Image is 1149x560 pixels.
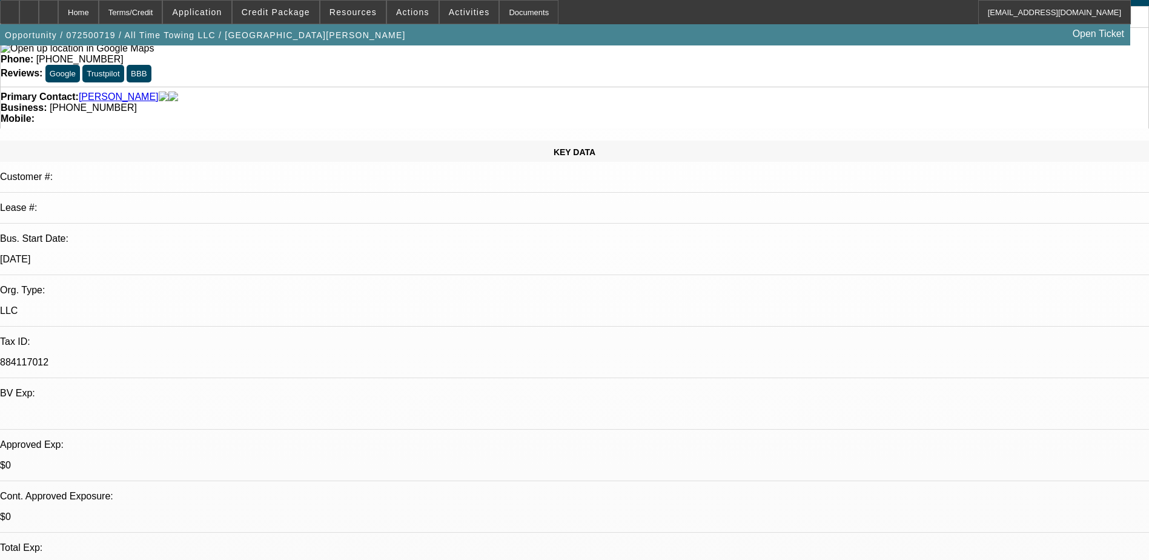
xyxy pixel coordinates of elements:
[440,1,499,24] button: Activities
[36,54,124,64] span: [PHONE_NUMBER]
[127,65,151,82] button: BBB
[45,65,80,82] button: Google
[79,92,159,102] a: [PERSON_NAME]
[1,113,35,124] strong: Mobile:
[396,7,429,17] span: Actions
[1,43,154,53] a: View Google Maps
[320,1,386,24] button: Resources
[82,65,124,82] button: Trustpilot
[172,7,222,17] span: Application
[1,92,79,102] strong: Primary Contact:
[5,30,406,40] span: Opportunity / 072500719 / All Time Towing LLC / [GEOGRAPHIC_DATA][PERSON_NAME]
[1,68,42,78] strong: Reviews:
[554,147,595,157] span: KEY DATA
[242,7,310,17] span: Credit Package
[329,7,377,17] span: Resources
[163,1,231,24] button: Application
[387,1,439,24] button: Actions
[1068,24,1129,44] a: Open Ticket
[159,92,168,102] img: facebook-icon.png
[50,102,137,113] span: [PHONE_NUMBER]
[1,54,33,64] strong: Phone:
[1,102,47,113] strong: Business:
[168,92,178,102] img: linkedin-icon.png
[233,1,319,24] button: Credit Package
[449,7,490,17] span: Activities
